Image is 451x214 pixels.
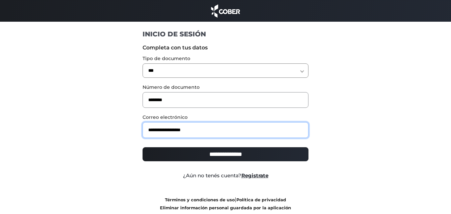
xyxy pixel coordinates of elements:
[138,196,313,212] div: |
[241,172,268,179] a: Registrate
[138,172,313,180] div: ¿Aún no tenés cuenta?
[236,197,286,202] a: Política de privacidad
[165,197,235,202] a: Términos y condiciones de uso
[143,114,308,121] label: Correo electrónico
[143,30,308,38] h1: INICIO DE SESIÓN
[160,205,291,210] a: Eliminar información personal guardada por la aplicación
[143,55,308,62] label: Tipo de documento
[143,84,308,91] label: Número de documento
[143,44,308,52] label: Completa con tus datos
[209,3,242,18] img: cober_marca.png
